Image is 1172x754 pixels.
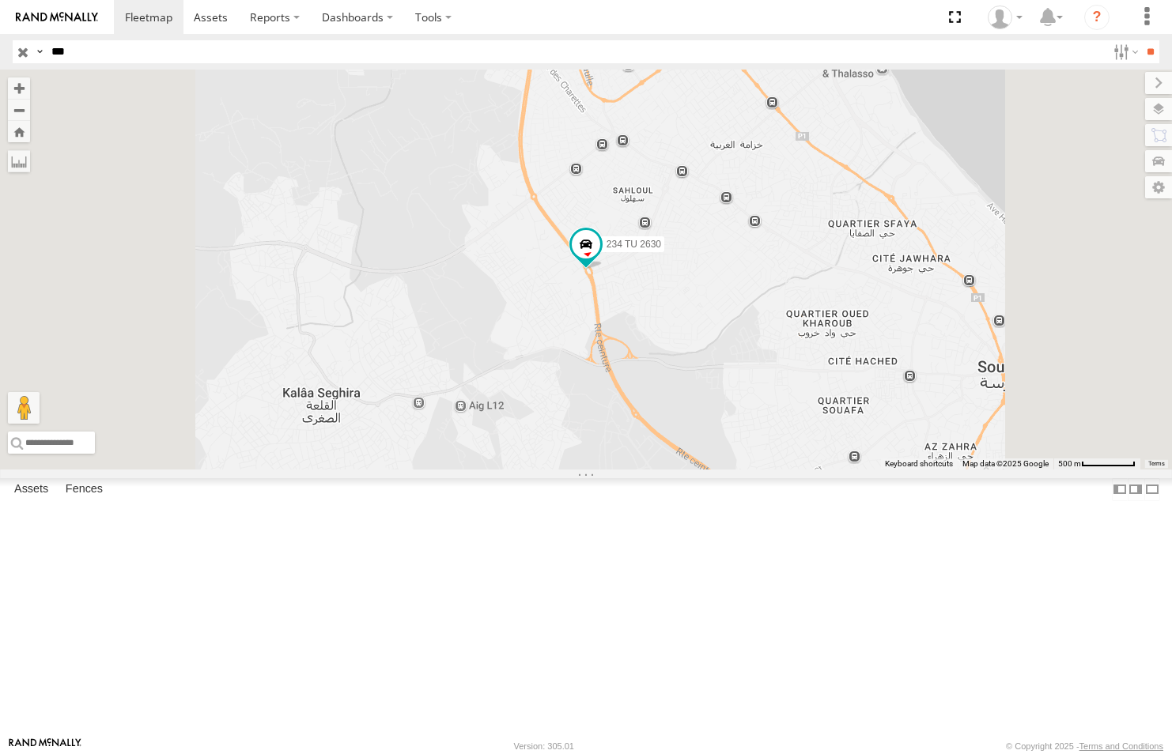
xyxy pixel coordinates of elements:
[607,239,661,250] span: 234 TU 2630
[1148,461,1165,467] a: Terms
[33,40,46,63] label: Search Query
[1128,478,1144,501] label: Dock Summary Table to the Right
[6,478,56,500] label: Assets
[885,458,953,469] button: Keyboard shortcuts
[1144,478,1160,501] label: Hide Summary Table
[1084,5,1110,30] i: ?
[1053,458,1140,469] button: Map Scale: 500 m per 65 pixels
[1145,176,1172,198] label: Map Settings
[1107,40,1141,63] label: Search Filter Options
[8,77,30,99] button: Zoom in
[514,741,574,751] div: Version: 305.01
[8,392,40,424] button: Drag Pegman onto the map to open Street View
[982,6,1028,29] div: Nejah Benkhalifa
[8,121,30,142] button: Zoom Home
[962,459,1049,468] span: Map data ©2025 Google
[1112,478,1128,501] label: Dock Summary Table to the Left
[16,12,98,23] img: rand-logo.svg
[58,478,111,500] label: Fences
[1006,741,1163,751] div: © Copyright 2025 -
[8,150,30,172] label: Measure
[9,738,81,754] a: Visit our Website
[1058,459,1081,468] span: 500 m
[1079,741,1163,751] a: Terms and Conditions
[8,99,30,121] button: Zoom out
